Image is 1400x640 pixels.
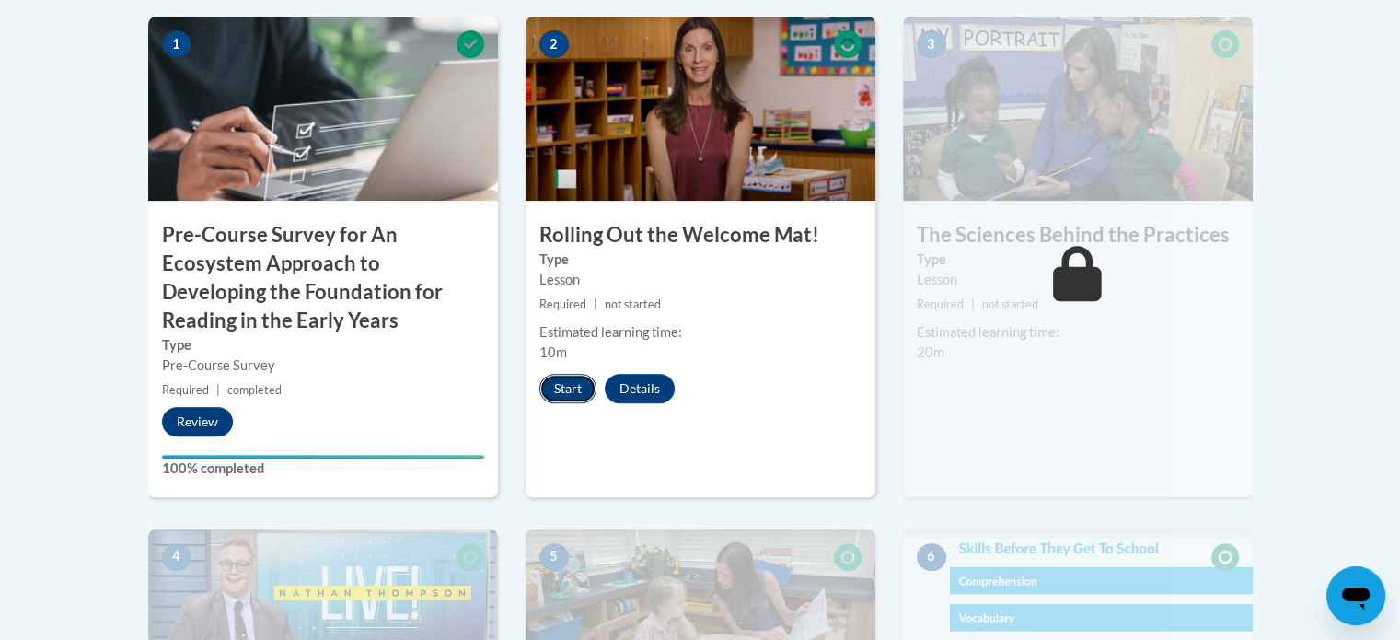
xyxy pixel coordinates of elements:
[539,374,596,403] button: Start
[162,383,209,397] span: Required
[539,270,862,290] div: Lesson
[162,335,484,355] label: Type
[526,17,875,201] img: Course Image
[917,297,964,311] span: Required
[148,17,498,201] img: Course Image
[917,30,946,58] span: 3
[605,374,675,403] button: Details
[605,297,661,311] span: not started
[539,297,586,311] span: Required
[162,459,484,479] label: 100% completed
[227,383,282,397] span: completed
[1326,566,1385,625] iframe: Button to launch messaging window
[148,221,498,334] h3: Pre-Course Survey for An Ecosystem Approach to Developing the Foundation for Reading in the Early...
[216,383,220,397] span: |
[539,344,567,360] span: 10m
[594,297,597,311] span: |
[917,322,1239,343] div: Estimated learning time:
[162,407,233,436] button: Review
[917,270,1239,290] div: Lesson
[917,543,946,571] span: 6
[982,297,1038,311] span: not started
[971,297,975,311] span: |
[526,221,875,250] h3: Rolling Out the Welcome Mat!
[917,344,944,360] span: 20m
[917,250,1239,270] label: Type
[162,543,191,571] span: 4
[539,322,862,343] div: Estimated learning time:
[162,355,484,376] div: Pre-Course Survey
[903,17,1253,201] img: Course Image
[539,250,862,270] label: Type
[539,30,569,58] span: 2
[162,455,484,459] div: Your progress
[903,221,1253,250] h3: The Sciences Behind the Practices
[162,30,191,58] span: 1
[539,543,569,571] span: 5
